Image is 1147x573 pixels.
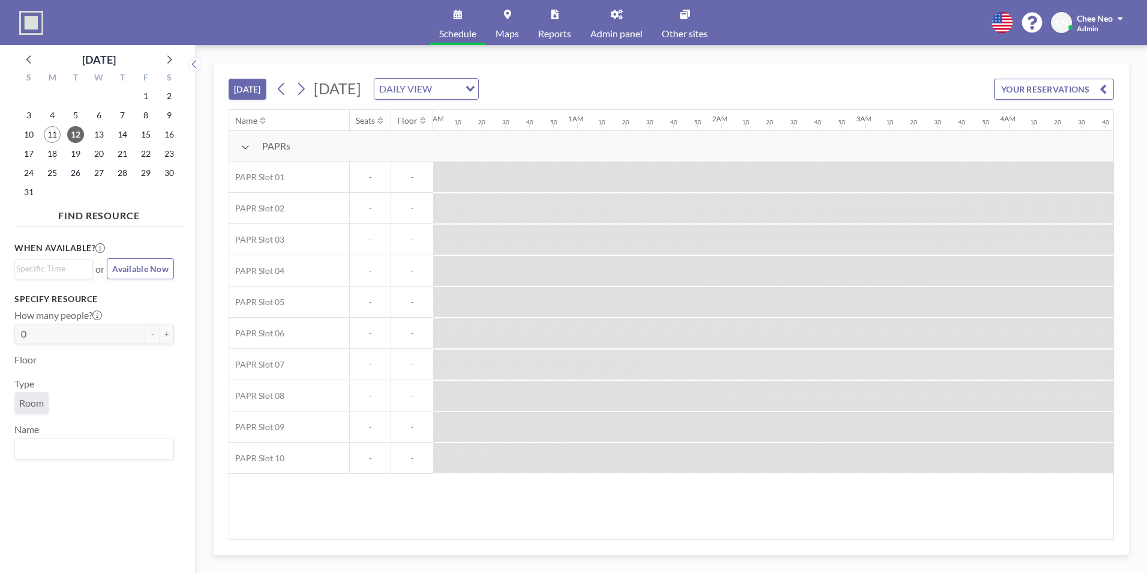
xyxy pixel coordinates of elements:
span: - [391,265,433,276]
span: Friday, August 1, 2025 [137,88,154,105]
span: Reports [538,29,571,38]
span: - [391,203,433,214]
span: - [350,328,391,339]
div: 40 [814,118,821,126]
h3: Specify resource [14,294,174,305]
span: Saturday, August 16, 2025 [161,126,178,143]
span: Available Now [112,264,169,274]
div: Search for option [374,79,478,99]
label: Type [14,378,34,390]
span: - [391,172,433,183]
span: Wednesday, August 13, 2025 [91,126,107,143]
div: 30 [502,118,509,126]
span: Wednesday, August 20, 2025 [91,145,107,162]
div: 30 [934,118,941,126]
span: Sunday, August 3, 2025 [20,107,37,124]
span: DAILY VIEW [377,81,434,97]
div: 2AM [712,114,728,123]
span: - [391,422,433,432]
div: 3AM [856,114,872,123]
span: Tuesday, August 26, 2025 [67,165,84,181]
span: Sunday, August 10, 2025 [20,126,37,143]
div: 40 [958,118,965,126]
div: 50 [694,118,701,126]
div: 4AM [1000,114,1016,123]
div: S [157,71,181,86]
div: M [41,71,64,86]
span: Friday, August 22, 2025 [137,145,154,162]
div: 50 [550,118,557,126]
div: W [88,71,111,86]
span: Saturday, August 9, 2025 [161,107,178,124]
button: Available Now [107,258,174,279]
span: PAPR Slot 08 [229,390,284,401]
span: Friday, August 15, 2025 [137,126,154,143]
div: 1AM [568,114,584,123]
div: Search for option [15,438,173,459]
span: Schedule [439,29,476,38]
span: - [350,390,391,401]
span: Other sites [662,29,708,38]
div: 30 [1078,118,1085,126]
span: Thursday, August 28, 2025 [114,165,131,181]
span: - [391,328,433,339]
div: 30 [646,118,653,126]
span: - [350,265,391,276]
div: 50 [838,118,845,126]
label: Name [14,423,39,435]
span: - [350,234,391,245]
span: Friday, August 29, 2025 [137,165,154,181]
span: PAPR Slot 05 [229,297,284,308]
div: F [134,71,157,86]
span: Thursday, August 7, 2025 [114,107,131,124]
div: T [110,71,134,86]
span: - [391,234,433,245]
span: Admin panel [590,29,642,38]
span: - [391,297,433,308]
span: - [391,453,433,464]
span: PAPR Slot 09 [229,422,284,432]
span: Tuesday, August 19, 2025 [67,145,84,162]
span: Sunday, August 31, 2025 [20,184,37,201]
div: Seats [356,115,375,126]
span: Sunday, August 17, 2025 [20,145,37,162]
button: [DATE] [229,79,266,100]
span: Room [19,397,44,409]
div: 10 [454,118,461,126]
div: 20 [478,118,485,126]
span: Saturday, August 30, 2025 [161,165,178,181]
div: 40 [526,118,533,126]
div: 50 [982,118,989,126]
span: Monday, August 25, 2025 [44,165,61,181]
span: CN [1056,17,1068,28]
div: Floor [397,115,418,126]
span: Chee Neo [1077,13,1113,23]
div: Search for option [15,259,92,277]
span: or [95,263,104,275]
span: - [350,453,391,464]
img: organization-logo [19,11,43,35]
span: PAPR Slot 07 [229,359,284,370]
span: PAPRs [262,140,290,152]
button: - [145,324,160,344]
span: PAPR Slot 03 [229,234,284,245]
span: PAPR Slot 04 [229,265,284,276]
span: Saturday, August 2, 2025 [161,88,178,105]
button: YOUR RESERVATIONS [994,79,1114,100]
span: - [350,422,391,432]
span: - [350,203,391,214]
div: 12AM [424,114,444,123]
span: Wednesday, August 6, 2025 [91,107,107,124]
label: How many people? [14,309,102,321]
div: 20 [1054,118,1061,126]
div: 20 [766,118,773,126]
span: - [391,359,433,370]
button: + [160,324,174,344]
span: Monday, August 18, 2025 [44,145,61,162]
div: 40 [670,118,677,126]
span: Monday, August 4, 2025 [44,107,61,124]
span: PAPR Slot 01 [229,172,284,183]
div: 10 [1030,118,1037,126]
div: 20 [910,118,917,126]
span: Friday, August 8, 2025 [137,107,154,124]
